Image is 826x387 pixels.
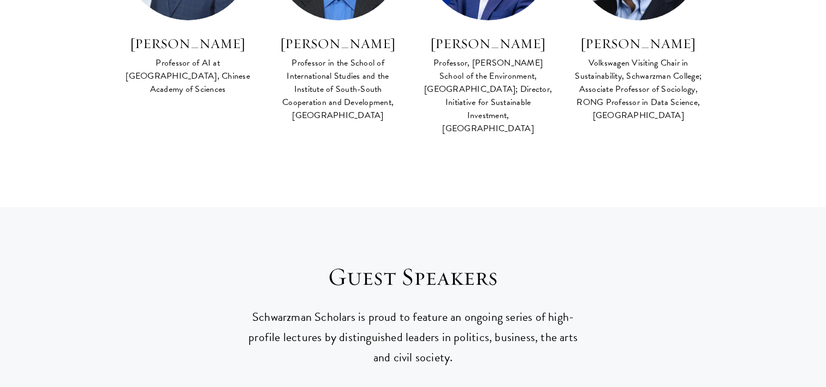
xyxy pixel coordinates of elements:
[241,262,585,292] h3: Guest Speakers
[124,56,252,96] div: Professor of AI at [GEOGRAPHIC_DATA], Chinese Academy of Sciences
[424,56,552,135] div: Professor, [PERSON_NAME] School of the Environment, [GEOGRAPHIC_DATA]; Director, Initiative for S...
[424,34,552,53] h3: [PERSON_NAME]
[241,307,585,368] p: Schwarzman Scholars is proud to feature an ongoing series of high-profile lectures by distinguish...
[124,34,252,53] h3: [PERSON_NAME]
[274,56,402,122] div: Professor in the School of International Studies and the Institute of South-South Cooperation and...
[574,34,703,53] h3: [PERSON_NAME]
[574,56,703,122] div: Volkswagen Visiting Chair in Sustainability, Schwarzman College; Associate Professor of Sociology...
[274,34,402,53] h3: [PERSON_NAME]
